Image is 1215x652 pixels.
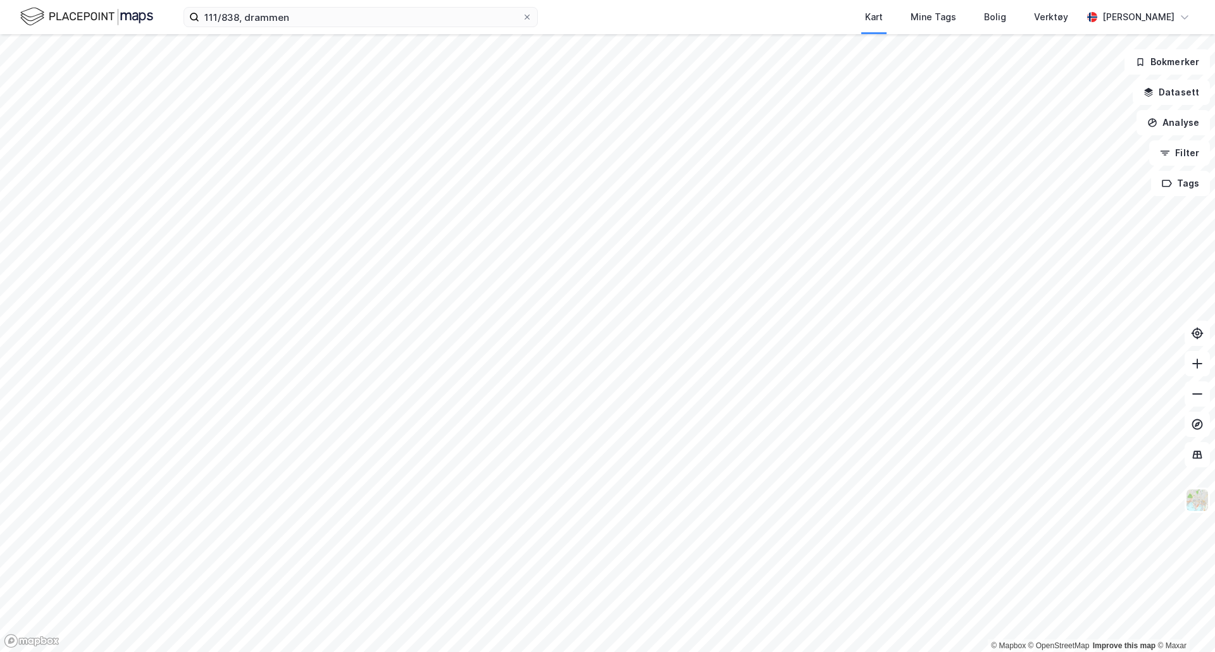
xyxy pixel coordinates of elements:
[865,9,883,25] div: Kart
[199,8,522,27] input: Søk på adresse, matrikkel, gårdeiere, leietakere eller personer
[1133,80,1210,105] button: Datasett
[4,634,59,648] a: Mapbox homepage
[1151,171,1210,196] button: Tags
[1093,641,1156,650] a: Improve this map
[1149,140,1210,166] button: Filter
[1034,9,1068,25] div: Verktøy
[1125,49,1210,75] button: Bokmerker
[1152,591,1215,652] iframe: Chat Widget
[911,9,956,25] div: Mine Tags
[20,6,153,28] img: logo.f888ab2527a4732fd821a326f86c7f29.svg
[1185,488,1209,512] img: Z
[991,641,1026,650] a: Mapbox
[1152,591,1215,652] div: Kontrollprogram for chat
[984,9,1006,25] div: Bolig
[1028,641,1090,650] a: OpenStreetMap
[1137,110,1210,135] button: Analyse
[1102,9,1174,25] div: [PERSON_NAME]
